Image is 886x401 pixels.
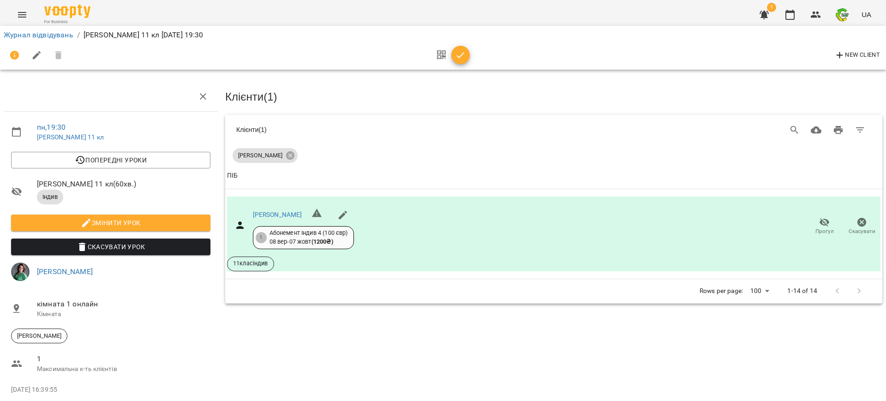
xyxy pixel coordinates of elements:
button: Попередні уроки [11,152,210,168]
a: [PERSON_NAME] 11 кл [37,133,104,141]
span: [PERSON_NAME] [12,332,67,340]
span: UA [862,10,871,19]
p: [DATE] 16:39:55 [11,385,210,395]
button: Друк [827,119,850,141]
span: Попередні уроки [18,155,203,166]
span: For Business [44,19,90,25]
p: [PERSON_NAME] 11 кл [DATE] 19:30 [84,30,204,41]
span: 1 [37,353,210,365]
h3: Клієнти ( 1 ) [225,91,882,103]
img: 745b941a821a4db5d46b869edb22b833.png [836,8,849,21]
div: [PERSON_NAME] [11,329,67,343]
span: Скасувати Урок [18,241,203,252]
div: 100 [747,284,772,298]
button: Search [784,119,806,141]
button: Прогул [806,214,843,239]
img: 1ab2756152308257a2fcfda286a8beec.jpeg [11,263,30,281]
p: 1-14 of 14 [787,287,817,296]
p: Rows per page: [700,287,743,296]
button: Скасувати [843,214,880,239]
a: [PERSON_NAME] [37,267,93,276]
span: кімната 1 онлайн [37,299,210,310]
div: Абонемент Індив 4 (100 євр) 08 вер - 07 жовт [269,229,348,246]
span: [PERSON_NAME] 11 кл ( 60 хв. ) [37,179,210,190]
button: Фільтр [849,119,871,141]
button: UA [858,6,875,23]
button: Змінити урок [11,215,210,231]
span: Скасувати [849,227,875,235]
div: Sort [227,170,238,181]
p: Максимальна к-ть клієнтів [37,365,210,374]
span: [PERSON_NAME] [233,151,288,160]
a: Журнал відвідувань [4,30,73,39]
a: [PERSON_NAME] [253,211,302,218]
button: New Client [832,48,882,63]
button: Скасувати Урок [11,239,210,255]
li: / [77,30,80,41]
span: Змінити урок [18,217,203,228]
span: ПІБ [227,170,880,181]
div: [PERSON_NAME] [233,148,298,163]
div: Клієнти ( 1 ) [236,125,525,134]
button: Menu [11,4,33,26]
span: New Client [834,50,880,61]
img: Voopty Logo [44,5,90,18]
span: Прогул [815,227,834,235]
div: Table Toolbar [225,115,882,144]
div: 1 [256,232,267,243]
span: 11класіндив [227,259,274,268]
span: Індив [37,193,63,201]
a: пн , 19:30 [37,123,66,132]
div: ПІБ [227,170,238,181]
span: 1 [767,3,776,12]
button: Завантажити CSV [805,119,827,141]
b: ( 1200 ₴ ) [311,238,333,245]
h6: Невірний формат телефону ${ phone } [311,208,323,222]
p: Кімната [37,310,210,319]
nav: breadcrumb [4,30,882,41]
